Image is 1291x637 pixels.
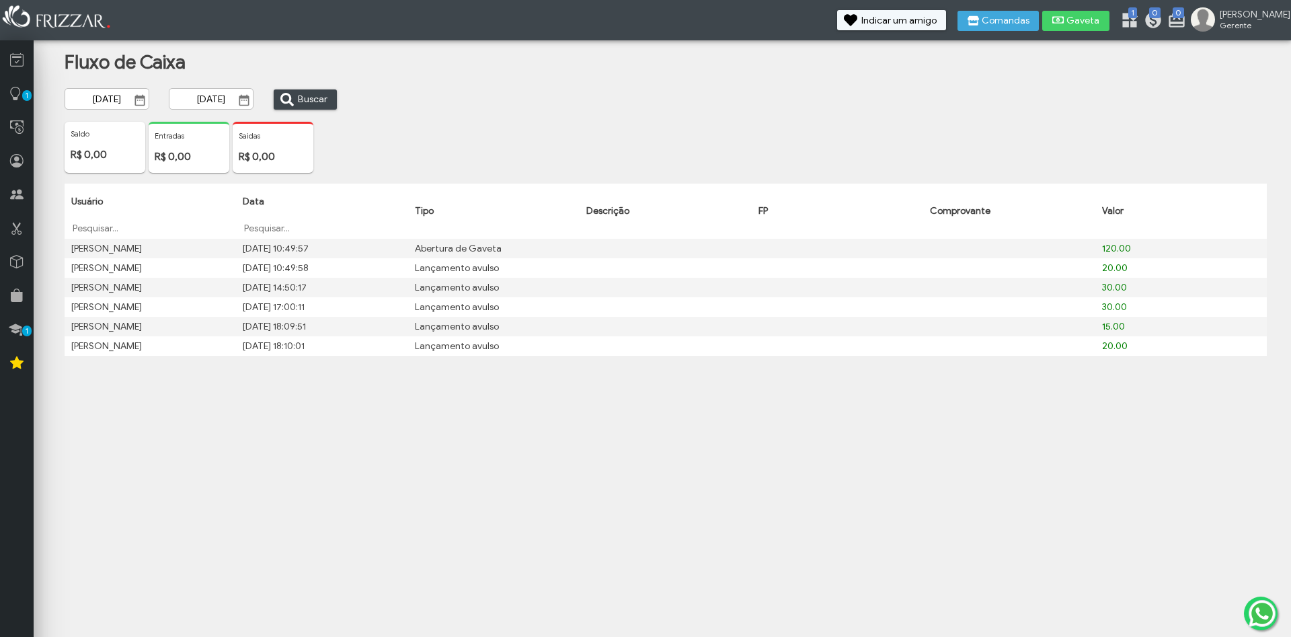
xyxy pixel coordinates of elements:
[236,297,407,317] td: [DATE] 17:00:11
[22,326,32,336] span: 1
[408,317,580,336] td: Lançamento avulso
[930,205,990,217] span: Comprovante
[65,317,236,336] td: [PERSON_NAME]
[923,184,1095,239] th: Comprovante
[71,196,103,207] span: Usuário
[1246,597,1278,630] img: whatsapp.png
[65,278,236,297] td: [PERSON_NAME]
[1102,205,1124,217] span: Valor
[1102,340,1128,352] span: 20.00
[408,239,580,258] td: Abertura de Gaveta
[408,184,580,239] th: Tipo
[861,16,937,26] span: Indicar um amigo
[758,205,768,217] span: FP
[236,278,407,297] td: [DATE] 14:50:17
[1149,7,1161,18] span: 0
[415,205,434,217] span: Tipo
[169,88,253,110] input: Data Final
[130,93,149,107] button: Show Calendar
[71,149,139,161] p: R$ 0,00
[65,88,149,110] input: Data Inicial
[236,258,407,278] td: [DATE] 10:49:58
[71,221,229,235] input: Pesquisar...
[1042,11,1109,31] button: Gaveta
[586,205,629,217] span: Descrição
[239,151,307,163] p: R$ 0,00
[1220,9,1280,20] span: [PERSON_NAME]
[1220,20,1280,30] span: Gerente
[408,278,580,297] td: Lançamento avulso
[22,90,32,101] span: 1
[1167,11,1181,32] a: 0
[1102,301,1127,313] span: 30.00
[239,131,307,141] p: Saidas
[1144,11,1157,32] a: 0
[236,317,407,336] td: [DATE] 18:09:51
[65,50,325,74] h1: Fluxo de Caixa
[982,16,1029,26] span: Comandas
[236,184,407,239] th: Data
[752,184,923,239] th: FP
[243,221,401,235] input: Pesquisar...
[957,11,1039,31] button: Comandas
[1066,16,1100,26] span: Gaveta
[155,131,223,141] p: Entradas
[408,258,580,278] td: Lançamento avulso
[65,258,236,278] td: [PERSON_NAME]
[1191,7,1284,34] a: [PERSON_NAME] Gerente
[1120,11,1134,32] a: 1
[1102,262,1128,274] span: 20.00
[65,297,236,317] td: [PERSON_NAME]
[243,196,264,207] span: Data
[274,89,337,110] button: Buscar
[155,151,223,163] p: R$ 0,00
[65,239,236,258] td: [PERSON_NAME]
[65,336,236,356] td: [PERSON_NAME]
[1102,321,1125,332] span: 15.00
[65,184,236,239] th: Usuário
[408,297,580,317] td: Lançamento avulso
[236,239,407,258] td: [DATE] 10:49:57
[1095,184,1267,239] th: Valor
[837,10,946,30] button: Indicar um amigo
[1102,282,1127,293] span: 30.00
[1102,243,1131,254] span: 120.00
[1128,7,1137,18] span: 1
[298,89,327,110] span: Buscar
[235,93,253,107] button: Show Calendar
[1173,7,1184,18] span: 0
[71,129,139,139] p: Saldo
[408,336,580,356] td: Lançamento avulso
[236,336,407,356] td: [DATE] 18:10:01
[580,184,751,239] th: Descrição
